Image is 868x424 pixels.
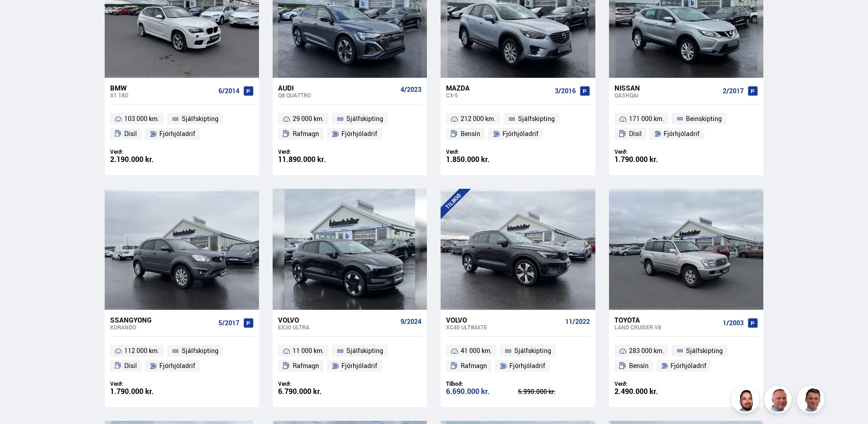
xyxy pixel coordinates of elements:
div: 1.850.000 kr. [446,156,518,163]
span: 11/2022 [565,318,590,325]
div: Q8 QUATTRO [278,92,397,98]
span: Fjórhjóladrif [159,360,195,371]
div: 2.190.000 kr. [110,156,182,163]
div: X1 18D [110,92,215,98]
span: 5/2017 [218,319,239,327]
span: Beinskipting [686,113,722,124]
span: Fjórhjóladrif [664,128,700,139]
div: 6.790.000 kr. [278,388,350,395]
img: nhp88E3Fdnt1Opn2.png [733,387,760,414]
span: Bensín [629,360,649,371]
div: Toyota [614,316,719,324]
span: 29 000 km. [293,113,324,124]
span: 41 000 km. [461,345,492,356]
a: Toyota Land Cruiser V8 1/2003 283 000 km. Sjálfskipting Bensín Fjórhjóladrif Verð: 2.490.000 kr. [609,310,763,407]
span: Rafmagn [293,128,319,139]
div: Verð: [110,380,182,387]
span: Fjórhjóladrif [670,360,706,371]
a: Volvo XC40 ULTIMATE 11/2022 41 000 km. Sjálfskipting Rafmagn Fjórhjóladrif Tilboð: 6.690.000 kr. ... [441,310,595,407]
div: Ssangyong [110,316,215,324]
span: 212 000 km. [461,113,496,124]
div: XC40 ULTIMATE [446,324,561,330]
span: Dísil [629,128,642,139]
span: Rafmagn [293,360,319,371]
div: Verð: [110,148,182,155]
a: Nissan Qashqai 2/2017 171 000 km. Beinskipting Dísil Fjórhjóladrif Verð: 1.790.000 kr. [609,78,763,175]
div: Verð: [278,148,350,155]
div: 6.690.000 kr. [446,388,518,395]
div: 1.790.000 kr. [110,388,182,395]
span: 3/2016 [555,87,576,95]
a: BMW X1 18D 6/2014 103 000 km. Sjálfskipting Dísil Fjórhjóladrif Verð: 2.190.000 kr. [105,78,259,175]
span: 283 000 km. [629,345,664,356]
span: Sjálfskipting [346,113,383,124]
span: Dísil [124,128,137,139]
div: 6.990.000 kr. [518,389,590,395]
span: Bensín [461,128,480,139]
span: Fjórhjóladrif [341,128,377,139]
span: Sjálfskipting [182,345,218,356]
div: Verð: [614,380,686,387]
span: 6/2014 [218,87,239,95]
span: Sjálfskipting [182,113,218,124]
div: Verð: [278,380,350,387]
span: Fjórhjóladrif [159,128,195,139]
a: Ssangyong Korando 5/2017 112 000 km. Sjálfskipting Dísil Fjórhjóladrif Verð: 1.790.000 kr. [105,310,259,407]
a: Audi Q8 QUATTRO 4/2023 29 000 km. Sjálfskipting Rafmagn Fjórhjóladrif Verð: 11.890.000 kr. [273,78,427,175]
div: Nissan [614,84,719,92]
span: 103 000 km. [124,113,159,124]
div: 11.890.000 kr. [278,156,350,163]
span: 4/2023 [401,86,421,93]
a: Mazda CX-5 3/2016 212 000 km. Sjálfskipting Bensín Fjórhjóladrif Verð: 1.850.000 kr. [441,78,595,175]
span: 9/2024 [401,318,421,325]
span: 171 000 km. [629,113,664,124]
div: Korando [110,324,215,330]
span: 11 000 km. [293,345,324,356]
span: 1/2003 [723,319,744,327]
span: Fjórhjóladrif [509,360,545,371]
div: Qashqai [614,92,719,98]
span: Sjálfskipting [518,113,555,124]
div: 2.490.000 kr. [614,388,686,395]
img: FbJEzSuNWCJXmdc-.webp [798,387,826,414]
img: siFngHWaQ9KaOqBr.png [766,387,793,414]
div: BMW [110,84,215,92]
div: Volvo [446,316,561,324]
span: Fjórhjóladrif [341,360,377,371]
span: 2/2017 [723,87,744,95]
div: Land Cruiser V8 [614,324,719,330]
div: Audi [278,84,397,92]
span: Fjórhjóladrif [503,128,538,139]
div: EX30 ULTRA [278,324,397,330]
span: Rafmagn [461,360,487,371]
div: 1.790.000 kr. [614,156,686,163]
span: Sjálfskipting [686,345,723,356]
span: Dísil [124,360,137,371]
div: CX-5 [446,92,551,98]
span: 112 000 km. [124,345,159,356]
a: Volvo EX30 ULTRA 9/2024 11 000 km. Sjálfskipting Rafmagn Fjórhjóladrif Verð: 6.790.000 kr. [273,310,427,407]
div: Tilboð: [446,380,518,387]
button: Open LiveChat chat widget [7,4,35,31]
div: Volvo [278,316,397,324]
div: Verð: [446,148,518,155]
span: Sjálfskipting [514,345,551,356]
span: Sjálfskipting [346,345,383,356]
div: Verð: [614,148,686,155]
div: Mazda [446,84,551,92]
